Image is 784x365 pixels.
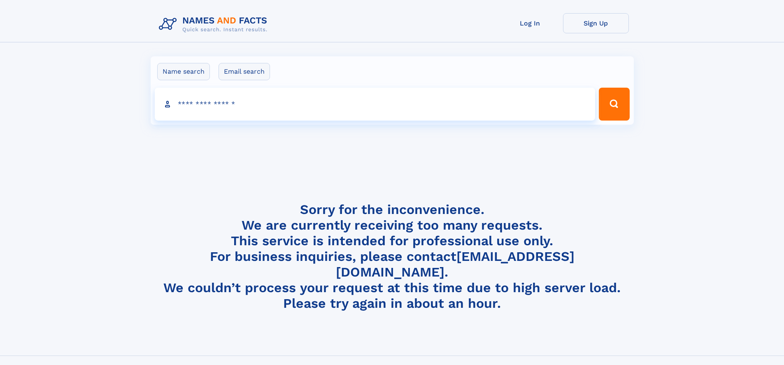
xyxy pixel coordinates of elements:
[156,13,274,35] img: Logo Names and Facts
[219,63,270,80] label: Email search
[156,202,629,312] h4: Sorry for the inconvenience. We are currently receiving too many requests. This service is intend...
[599,88,629,121] button: Search Button
[336,249,575,280] a: [EMAIL_ADDRESS][DOMAIN_NAME]
[157,63,210,80] label: Name search
[155,88,596,121] input: search input
[563,13,629,33] a: Sign Up
[497,13,563,33] a: Log In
